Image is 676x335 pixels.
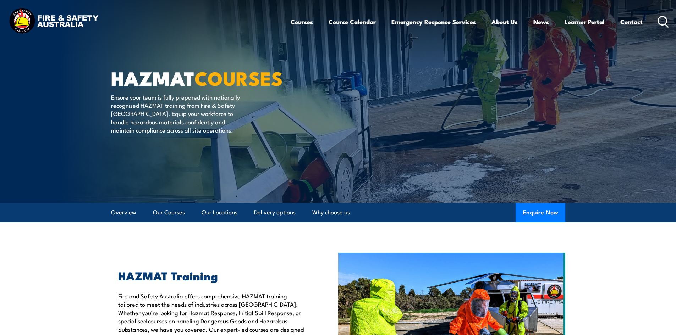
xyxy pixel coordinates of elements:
a: Overview [111,203,136,222]
a: News [533,12,549,31]
h1: HAZMAT [111,69,286,86]
h2: HAZMAT Training [118,270,306,280]
a: About Us [491,12,518,31]
a: Our Courses [153,203,185,222]
a: Learner Portal [565,12,605,31]
a: Delivery options [254,203,296,222]
p: Ensure your team is fully prepared with nationally recognised HAZMAT training from Fire & Safety ... [111,93,241,134]
a: Why choose us [312,203,350,222]
a: Our Locations [202,203,237,222]
a: Emergency Response Services [391,12,476,31]
button: Enquire Now [516,203,565,222]
a: Contact [620,12,643,31]
strong: COURSES [194,63,283,92]
a: Courses [291,12,313,31]
a: Course Calendar [329,12,376,31]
